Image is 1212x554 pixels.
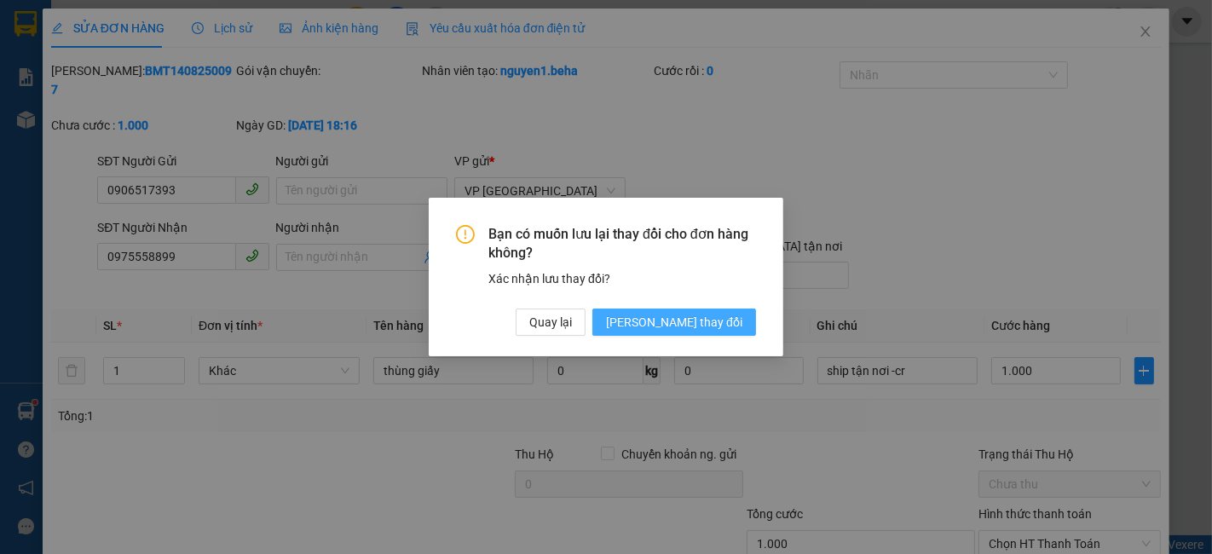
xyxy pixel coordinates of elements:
span: [PERSON_NAME] thay đổi [606,313,742,332]
span: exclamation-circle [456,225,475,244]
button: [PERSON_NAME] thay đổi [592,309,756,336]
span: Quay lại [529,313,572,332]
div: Xác nhận lưu thay đổi? [488,269,756,288]
button: Quay lại [516,309,586,336]
span: Bạn có muốn lưu lại thay đổi cho đơn hàng không? [488,225,756,263]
